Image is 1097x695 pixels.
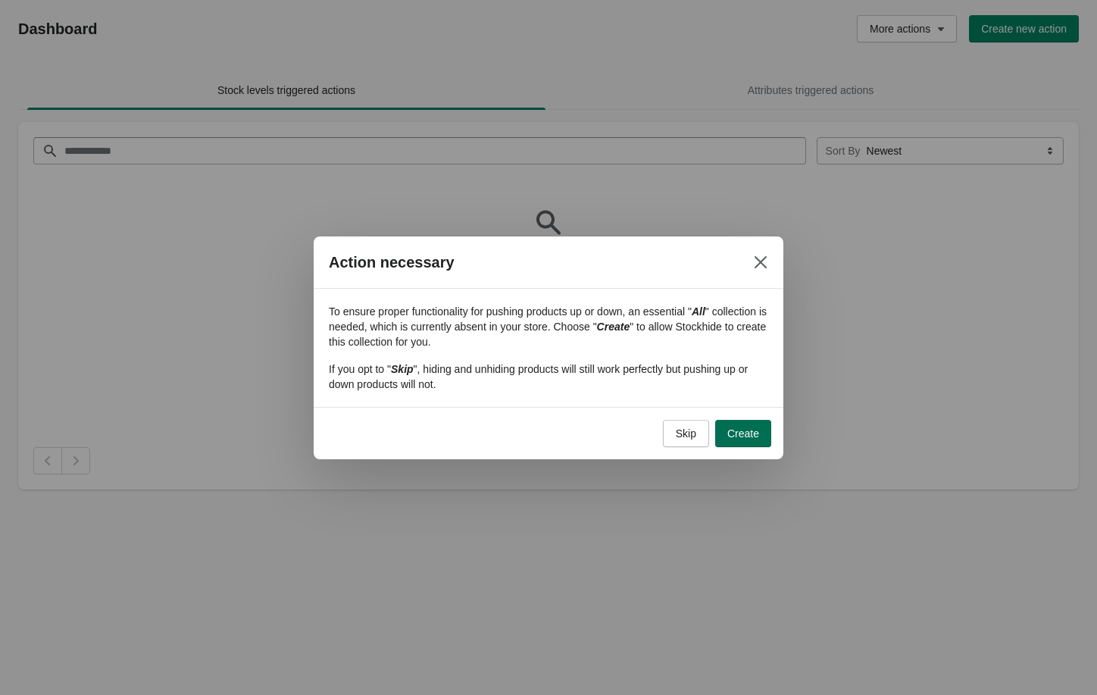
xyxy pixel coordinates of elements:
[329,253,455,271] h3: Action necessary
[329,362,768,392] p: If you opt to " ", hiding and unhiding products will still work perfectly but pushing up or down ...
[715,420,771,447] button: Create
[747,249,774,276] button: Close
[329,304,768,349] p: To ensure proper functionality for pushing products up or down, an essential " " collection is ne...
[391,363,414,375] i: Skip
[597,321,630,333] i: Create
[727,427,759,440] span: Create
[676,427,696,440] span: Skip
[663,420,709,447] button: Skip
[692,305,705,318] i: All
